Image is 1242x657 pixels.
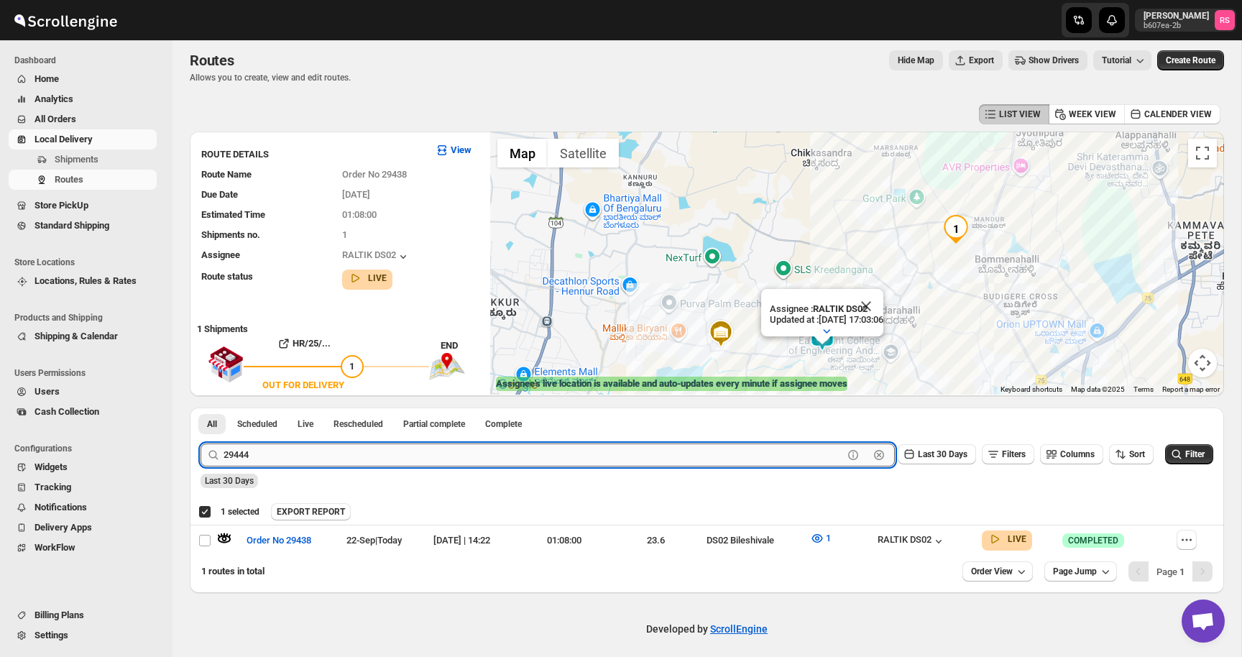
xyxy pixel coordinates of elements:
span: Widgets [34,461,68,472]
span: Shipments no. [201,229,260,240]
span: Create Route [1166,55,1215,66]
button: LIVE [348,271,387,285]
button: Toggle fullscreen view [1188,139,1217,167]
button: Order View [962,561,1033,582]
button: Page Jump [1044,561,1117,582]
h3: ROUTE DETAILS [201,147,423,162]
button: Widgets [9,457,157,477]
a: ScrollEngine [710,623,768,635]
button: Export [949,50,1003,70]
span: Due Date [201,189,238,200]
span: 1 [342,229,347,240]
button: LIST VIEW [979,104,1049,124]
span: Tutorial [1102,55,1131,66]
img: shop.svg [208,336,244,392]
div: Open chat [1182,599,1225,643]
button: View [426,139,480,162]
div: OUT FOR DELIVERY [262,378,344,392]
span: Products and Shipping [14,312,162,323]
button: User menu [1135,9,1236,32]
input: Press enter after typing | Search Eg. Order No 29438 [224,444,843,467]
button: Cash Collection [9,402,157,422]
button: Create Route [1157,50,1224,70]
span: Show Drivers [1029,55,1079,66]
button: CALENDER VIEW [1124,104,1220,124]
button: RALTIK DS02 [342,249,410,264]
span: Columns [1060,449,1095,459]
button: Clear [872,448,886,462]
button: LIVE [988,532,1026,546]
p: Allows you to create, view and edit routes. [190,72,351,83]
span: Users [34,386,60,397]
span: 1 [349,361,354,372]
b: RALTIK DS02 [813,303,868,314]
span: LIST VIEW [999,109,1041,120]
span: Scheduled [237,418,277,430]
button: Analytics [9,89,157,109]
span: Delivery Apps [34,522,92,533]
span: Locations, Rules & Rates [34,275,137,286]
button: Map action label [889,50,943,70]
div: 1 [942,215,970,244]
span: Shipments [55,154,98,165]
span: Order View [971,566,1013,577]
div: [DATE] | 14:22 [433,533,514,548]
b: LIVE [368,273,387,283]
span: Partial complete [403,418,465,430]
button: Close [849,289,883,323]
span: Hide Map [898,55,934,66]
span: Tracking [34,482,71,492]
span: Local Delivery [34,134,93,144]
span: Page [1156,566,1184,577]
button: Notifications [9,497,157,518]
p: [PERSON_NAME] [1144,10,1209,22]
a: Terms (opens in new tab) [1133,385,1154,393]
img: Google [494,376,541,395]
span: 22-Sep | Today [346,535,402,546]
button: Order No 29438 [238,529,320,552]
button: Shipping & Calendar [9,326,157,346]
div: DS02 Bileshivale [707,533,801,548]
span: Romil Seth [1215,10,1235,30]
b: 1 Shipments [190,316,248,334]
button: All Orders [9,109,157,129]
span: Settings [34,630,68,640]
button: Billing Plans [9,605,157,625]
span: Routes [55,174,83,185]
img: trip_end.png [429,353,465,380]
span: Order No 29438 [247,533,311,548]
span: Notifications [34,502,87,513]
button: Shipments [9,150,157,170]
span: Filter [1185,449,1205,459]
span: Complete [485,418,522,430]
span: Home [34,73,59,84]
span: Export [969,55,994,66]
p: b607ea-2b [1144,22,1209,30]
button: Keyboard shortcuts [1000,385,1062,395]
button: Delivery Apps [9,518,157,538]
div: 23.6 [615,533,698,548]
b: LIVE [1008,534,1026,544]
label: Assignee's live location is available and auto-updates every minute if assignee moves [496,377,847,391]
span: Assignee [201,249,240,260]
span: Page Jump [1053,566,1097,577]
span: Cash Collection [34,406,99,417]
button: RALTIK DS02 [878,534,946,548]
p: Developed by [646,622,768,636]
span: Order No 29438 [342,169,407,180]
button: Settings [9,625,157,645]
span: 1 [826,533,831,543]
a: Report a map error [1162,385,1220,393]
div: END [441,339,483,353]
span: 1 selected [221,506,259,518]
span: Store Locations [14,257,162,268]
button: Locations, Rules & Rates [9,271,157,291]
span: [DATE] [342,189,370,200]
button: Last 30 Days [898,444,976,464]
text: RS [1220,16,1230,25]
span: 1 routes in total [201,566,264,576]
b: 1 [1179,566,1184,577]
button: Columns [1040,444,1103,464]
